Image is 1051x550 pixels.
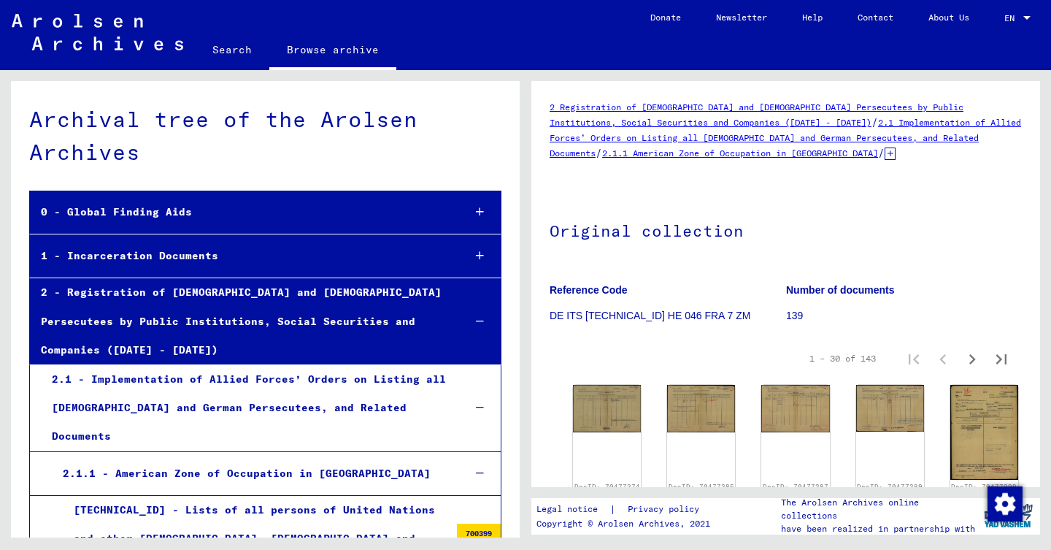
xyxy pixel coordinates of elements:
span: / [871,115,878,129]
a: Legal notice [536,502,609,517]
img: Arolsen_neg.svg [12,14,183,50]
p: 139 [786,308,1022,324]
a: DocID: 70477387 ([PERSON_NAME]) [763,483,828,501]
a: DocID: 70477389 ([PERSON_NAME]) [857,483,923,501]
p: Copyright © Arolsen Archives, 2021 [536,517,717,530]
img: yv_logo.png [981,497,1036,534]
a: DocID: 70477374 ([PERSON_NAME]) [574,483,640,501]
img: 001.jpg [667,385,735,433]
div: 0 - Global Finding Aids [30,198,451,226]
a: DocID: 70477385 ([PERSON_NAME]) [669,483,734,501]
p: The Arolsen Archives online collections [781,496,977,522]
div: 2.1.1 - American Zone of Occupation in [GEOGRAPHIC_DATA] [52,459,451,488]
div: Archival tree of the Arolsen Archives [29,103,501,169]
button: First page [899,344,928,373]
div: 2 - Registration of [DEMOGRAPHIC_DATA] and [DEMOGRAPHIC_DATA] Persecutees by Public Institutions,... [30,278,451,364]
b: Reference Code [550,284,628,296]
div: 1 - Incarceration Documents [30,242,451,270]
img: 001.jpg [573,385,641,433]
h1: Original collection [550,197,1022,261]
a: 2 Registration of [DEMOGRAPHIC_DATA] and [DEMOGRAPHIC_DATA] Persecutees by Public Institutions, S... [550,102,963,128]
div: | [536,502,717,517]
b: Number of documents [786,284,895,296]
img: 001.jpg [950,385,1018,480]
div: 700399 [457,524,501,538]
span: / [878,146,885,159]
a: Privacy policy [616,502,717,517]
div: 2.1 - Implementation of Allied Forces’ Orders on Listing all [DEMOGRAPHIC_DATA] and German Persec... [41,365,451,451]
button: Next page [958,344,987,373]
a: Search [195,32,269,67]
span: / [596,146,602,159]
div: 1 – 30 of 143 [809,352,876,365]
a: 2.1.1 American Zone of Occupation in [GEOGRAPHIC_DATA] [602,148,878,158]
img: 001.jpg [856,385,924,432]
img: 001.jpg [761,385,829,432]
button: Previous page [928,344,958,373]
span: EN [1004,13,1020,23]
img: Change consent [988,486,1023,522]
a: Browse archive [269,32,396,70]
p: DE ITS [TECHNICAL_ID] HE 046 FRA 7 ZM [550,308,785,324]
p: have been realized in partnership with [781,522,977,535]
a: 2.1 Implementation of Allied Forces’ Orders on Listing all [DEMOGRAPHIC_DATA] and German Persecut... [550,117,1021,158]
a: DocID: 70477399 ([PERSON_NAME]) [951,483,1017,501]
div: Change consent [987,486,1022,521]
button: Last page [987,344,1016,373]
